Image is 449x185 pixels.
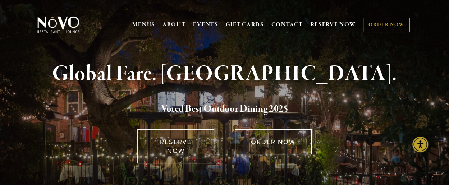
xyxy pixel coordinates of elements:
a: Voted Best Outdoor Dining 202 [161,103,283,116]
h2: 5 [47,102,402,117]
strong: Global Fare. [GEOGRAPHIC_DATA]. [52,60,397,88]
a: ABOUT [162,21,186,28]
a: ORDER NOW [363,18,410,32]
a: EVENTS [193,21,218,28]
a: ORDER NOW [235,129,312,154]
img: Novo Restaurant &amp; Lounge [36,16,81,34]
a: GIFT CARDS [226,18,264,32]
div: Accessibility Menu [412,137,428,152]
a: RESERVE NOW [310,18,356,32]
a: MENUS [132,21,155,28]
a: CONTACT [271,18,303,32]
a: RESERVE NOW [137,129,214,163]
